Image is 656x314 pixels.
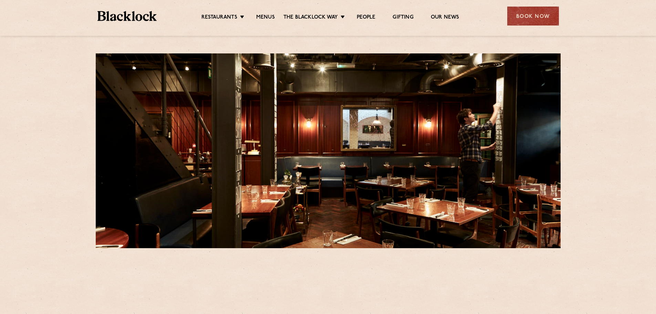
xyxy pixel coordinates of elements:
a: Menus [256,14,275,22]
img: BL_Textured_Logo-footer-cropped.svg [97,11,157,21]
a: Restaurants [201,14,237,22]
a: People [357,14,375,22]
a: The Blacklock Way [283,14,338,22]
a: Our News [431,14,459,22]
a: Gifting [393,14,413,22]
div: Book Now [507,7,559,26]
